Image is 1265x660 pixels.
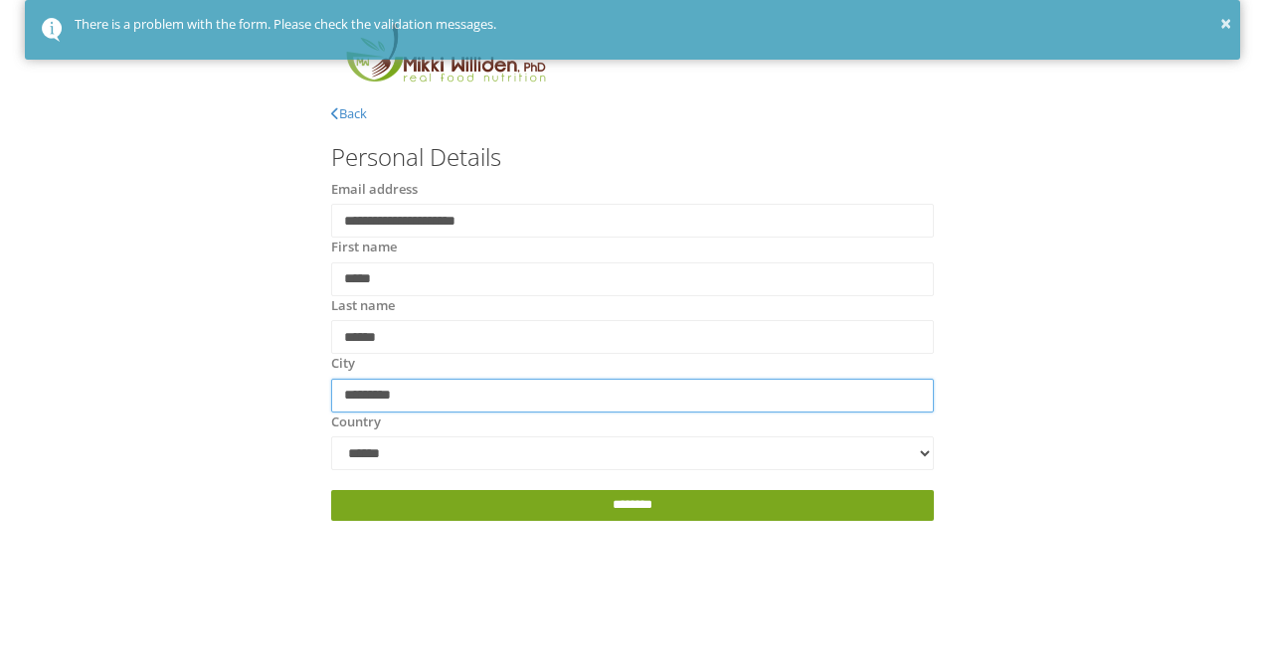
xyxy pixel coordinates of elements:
[331,180,418,200] label: Email address
[331,296,395,316] label: Last name
[75,15,1224,35] div: There is a problem with the form. Please check the validation messages.
[331,354,355,374] label: City
[331,104,367,122] a: Back
[331,238,397,257] label: First name
[331,412,381,432] label: Country
[1220,9,1231,39] button: ×
[331,144,934,170] h3: Personal Details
